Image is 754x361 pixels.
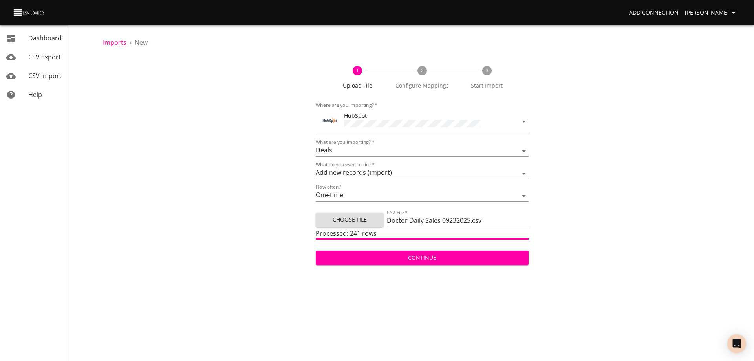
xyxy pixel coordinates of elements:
text: 2 [421,67,423,74]
label: Where are you importing? [316,103,377,108]
span: Continue [322,253,522,263]
span: CSV Import [28,71,62,80]
button: Choose File [316,213,384,227]
span: CSV Export [28,53,61,61]
text: 1 [356,67,359,74]
span: Dashboard [28,34,62,42]
span: [PERSON_NAME] [685,8,738,18]
img: CSV Loader [13,7,46,18]
img: HubSpot [322,113,338,128]
a: Imports [103,38,126,47]
span: New [135,38,148,47]
span: Upload File [328,82,387,90]
li: › [130,38,132,47]
button: [PERSON_NAME] [682,5,741,20]
text: 3 [485,67,488,74]
label: CSV File [387,210,408,215]
button: Continue [316,251,529,265]
div: Open Intercom Messenger [727,334,746,353]
span: Processed: 241 rows [316,229,377,238]
label: What do you want to do? [316,162,375,167]
div: Tool [322,113,338,128]
div: ToolHubSpot [316,108,529,134]
label: What are you importing? [316,140,374,145]
span: Help [28,90,42,99]
span: Start Import [458,82,516,90]
a: Add Connection [626,5,682,20]
span: Configure Mappings [393,82,452,90]
span: Add Connection [629,8,679,18]
span: HubSpot [344,112,367,119]
label: How often? [316,185,341,189]
span: Choose File [322,215,377,225]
